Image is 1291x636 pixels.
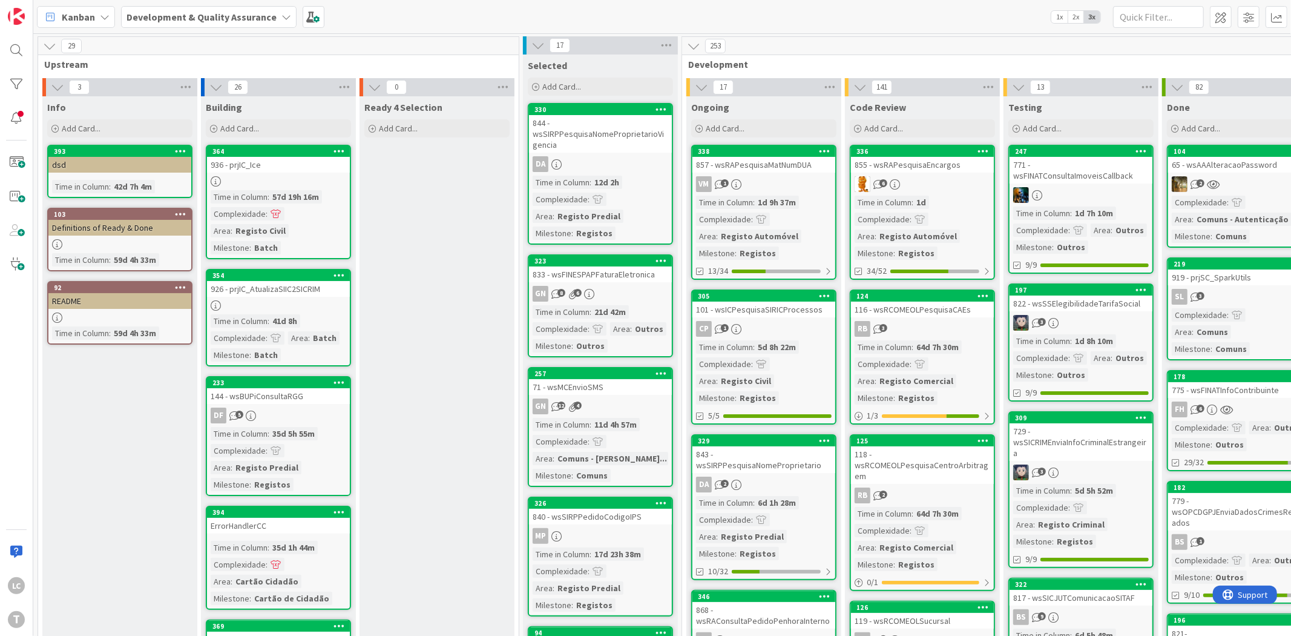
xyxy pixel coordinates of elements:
[266,331,268,345] span: :
[207,270,350,297] div: 354926 - prjIC_AtualizaSIIC2SICRIM
[718,230,801,243] div: Registo Automóvel
[109,326,111,340] span: :
[737,247,779,260] div: Registos
[571,339,573,353] span: :
[1112,351,1147,365] div: Outros
[553,210,554,223] span: :
[851,146,994,173] div: 336855 - wsRAPesquisaEncargos
[1172,402,1188,417] div: FH
[529,104,672,153] div: 330844 - wsSIRPPesquisaNomeProprietarioVigencia
[534,369,672,378] div: 257
[855,176,870,192] img: RL
[25,2,55,16] span: Support
[698,292,835,300] div: 305
[692,302,835,317] div: 101 - wsICPesquisaSIRICProcessos
[533,227,571,240] div: Milestone
[851,146,994,157] div: 336
[1010,157,1152,184] div: 771 - wsFINATConsultaImoveisCallback
[379,123,418,134] span: Add Card...
[851,302,994,317] div: 116 - wsRCOMEOLPesquisaCAEs
[211,314,268,328] div: Time in Column
[1010,146,1152,157] div: 247
[755,196,799,209] div: 1d 9h 37m
[716,230,718,243] span: :
[529,368,672,395] div: 25771 - wsMCEnvioSMS
[249,348,251,362] span: :
[212,379,350,387] div: 233
[856,147,994,156] div: 336
[875,374,876,388] span: :
[207,281,350,297] div: 926 - prjIC_AtualizaSIIC2SICRIM
[207,388,350,404] div: 144 - wsBUPiConsultaRGG
[557,402,565,409] span: 12
[630,322,632,336] span: :
[698,147,835,156] div: 338
[879,179,887,187] span: 6
[48,157,191,173] div: dsd
[249,241,251,254] span: :
[1197,292,1204,300] span: 3
[692,291,835,302] div: 305
[1181,123,1220,134] span: Add Card...
[207,270,350,281] div: 354
[1192,213,1194,226] span: :
[1269,421,1271,434] span: :
[591,176,622,189] div: 12d 2h
[310,331,340,345] div: Batch
[855,374,875,388] div: Area
[52,253,109,267] div: Time in Column
[716,374,718,388] span: :
[721,179,729,187] span: 1
[1010,285,1152,311] div: 197822 - wsSSElegibilidadeTarifaSocial
[1172,196,1227,209] div: Complexidade
[855,247,893,260] div: Milestone
[47,208,192,271] a: 103Definitions of Ready & DoneTime in Column:59d 4h 33m
[855,230,875,243] div: Area
[533,156,548,172] div: DA
[696,230,716,243] div: Area
[231,224,232,237] span: :
[856,292,994,300] div: 124
[867,265,887,277] span: 34/52
[708,265,728,277] span: 13/34
[54,147,191,156] div: 393
[1072,334,1116,348] div: 1d 8h 10m
[529,286,672,302] div: GN
[1013,187,1029,203] img: JC
[529,256,672,267] div: 323
[691,290,836,425] a: 305101 - wsICPesquisaSIRICProcessosCPTime in Column:5d 8h 22mComplexidade:Area:Registo CivilMiles...
[52,180,109,193] div: Time in Column
[212,271,350,280] div: 354
[533,322,588,336] div: Complexidade
[1070,334,1072,348] span: :
[851,157,994,173] div: 855 - wsRAPesquisaEncargos
[308,331,310,345] span: :
[696,213,751,226] div: Complexidade
[211,241,249,254] div: Milestone
[1010,146,1152,184] div: 247771 - wsFINATConsultaImoveisCallback
[696,321,712,337] div: CP
[207,408,350,423] div: DF
[692,146,835,157] div: 338
[1025,259,1037,271] span: 9/9
[912,340,913,354] span: :
[696,176,712,192] div: VM
[1054,240,1088,254] div: Outros
[1172,308,1227,322] div: Complexidade
[1013,315,1029,331] img: LS
[867,409,878,422] span: 1 / 3
[62,10,95,24] span: Kanban
[1194,325,1231,339] div: Comuns
[529,399,672,414] div: GN
[910,213,912,226] span: :
[211,408,226,423] div: DF
[879,324,887,332] span: 3
[696,196,753,209] div: Time in Column
[557,289,565,297] span: 8
[590,305,591,319] span: :
[696,374,716,388] div: Area
[269,427,318,440] div: 35d 5h 55m
[52,326,109,340] div: Time in Column
[571,227,573,240] span: :
[696,340,753,354] div: Time in Column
